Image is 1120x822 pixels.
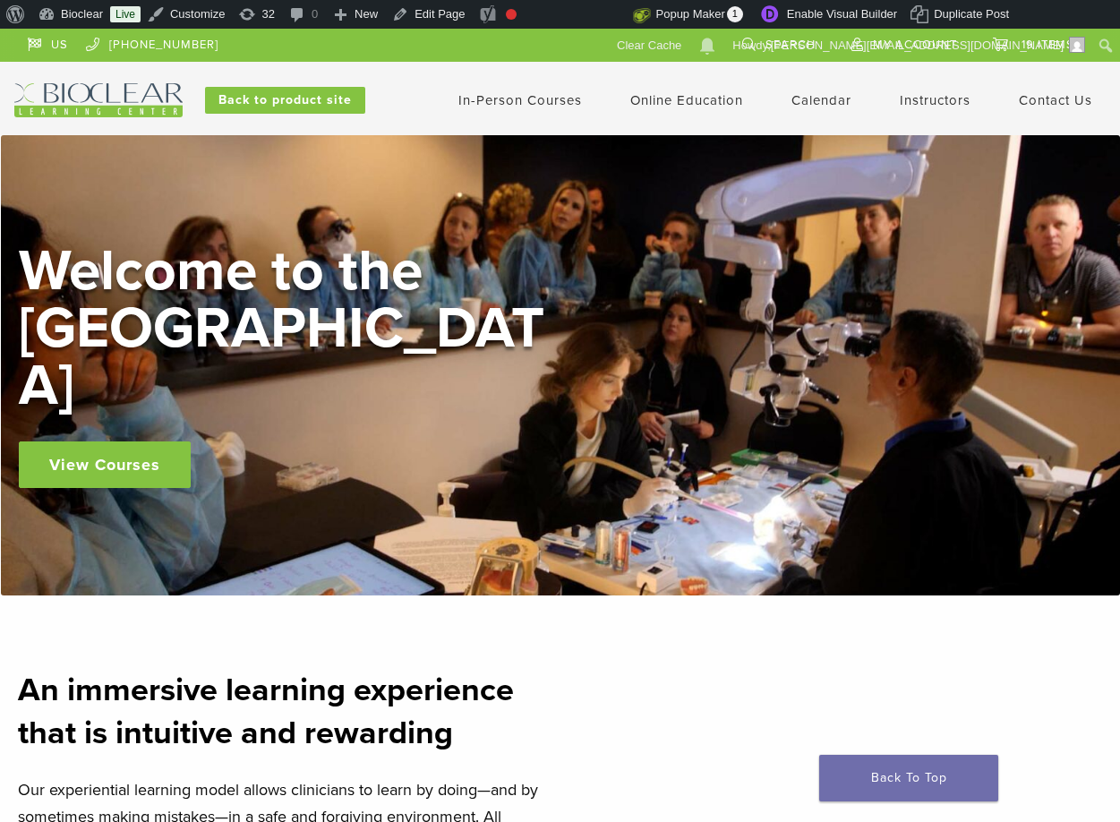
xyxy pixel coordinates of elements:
[791,92,851,108] a: Calendar
[630,92,743,108] a: Online Education
[742,29,816,56] a: Search
[110,6,141,22] a: Live
[1019,92,1092,108] a: Contact Us
[19,441,191,488] a: View Courses
[771,39,1064,52] span: [PERSON_NAME][EMAIL_ADDRESS][DOMAIN_NAME]
[19,243,556,415] h2: Welcome to the [GEOGRAPHIC_DATA]
[506,9,517,20] div: Focus keyphrase not set
[611,31,688,60] a: Clear Cache
[86,29,218,56] a: [PHONE_NUMBER]
[458,92,582,108] a: In-Person Courses
[14,83,183,117] img: Bioclear
[993,29,1074,56] a: 19 items
[900,92,970,108] a: Instructors
[28,29,68,56] a: US
[819,755,998,801] a: Back To Top
[205,87,365,114] a: Back to product site
[726,31,1092,60] a: Howdy,
[18,671,514,752] strong: An immersive learning experience that is intuitive and rewarding
[727,6,743,22] span: 1
[533,4,633,26] img: Views over 48 hours. Click for more Jetpack Stats.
